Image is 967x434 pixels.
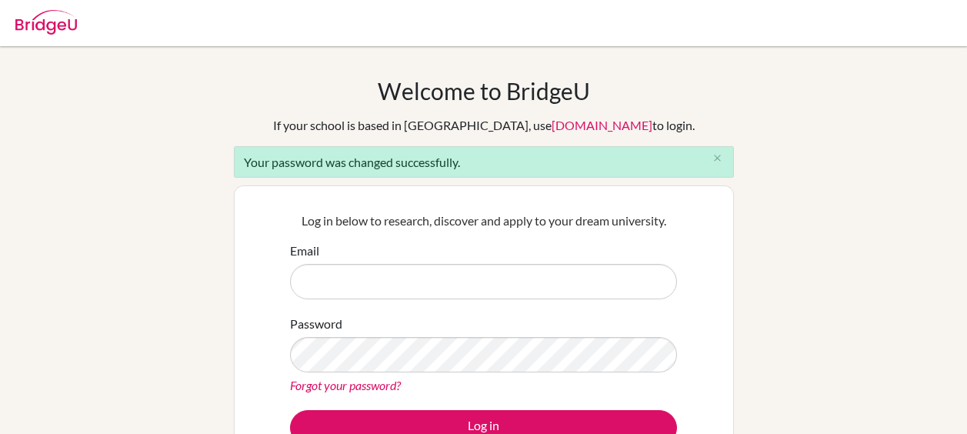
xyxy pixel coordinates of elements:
[552,118,652,132] a: [DOMAIN_NAME]
[702,147,733,170] button: Close
[290,378,401,392] a: Forgot your password?
[15,10,77,35] img: Bridge-U
[378,77,590,105] h1: Welcome to BridgeU
[234,146,734,178] div: Your password was changed successfully.
[273,116,695,135] div: If your school is based in [GEOGRAPHIC_DATA], use to login.
[712,152,723,164] i: close
[290,315,342,333] label: Password
[290,242,319,260] label: Email
[290,212,677,230] p: Log in below to research, discover and apply to your dream university.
